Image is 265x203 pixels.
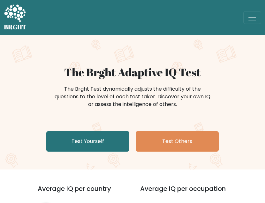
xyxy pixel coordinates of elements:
h1: The Brght Adaptive IQ Test [4,66,261,79]
h3: Average IQ per occupation [140,185,235,200]
a: Test Yourself [46,131,129,152]
a: BRGHT [4,3,27,33]
h3: Average IQ per country [38,185,117,200]
h5: BRGHT [4,23,27,31]
a: Test Others [136,131,219,152]
div: The Brght Test dynamically adjusts the difficulty of the questions to the level of each test take... [53,85,212,108]
button: Toggle navigation [243,11,261,24]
